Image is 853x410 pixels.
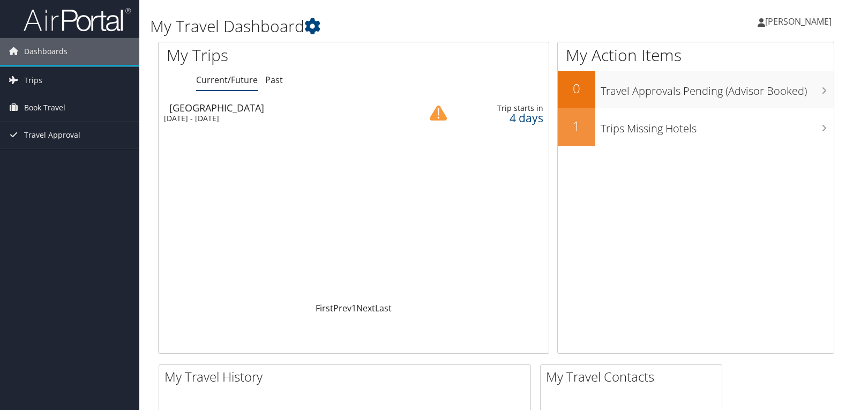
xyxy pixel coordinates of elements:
[150,15,611,38] h1: My Travel Dashboard
[558,108,834,146] a: 1Trips Missing Hotels
[601,78,834,99] h3: Travel Approvals Pending (Advisor Booked)
[464,113,543,123] div: 4 days
[24,67,42,94] span: Trips
[164,368,530,386] h2: My Travel History
[601,116,834,136] h3: Trips Missing Hotels
[765,16,832,27] span: [PERSON_NAME]
[356,302,375,314] a: Next
[558,117,595,135] h2: 1
[351,302,356,314] a: 1
[758,5,842,38] a: [PERSON_NAME]
[558,79,595,98] h2: 0
[164,114,402,123] div: [DATE] - [DATE]
[24,38,68,65] span: Dashboards
[24,7,131,32] img: airportal-logo.png
[24,122,80,148] span: Travel Approval
[333,302,351,314] a: Prev
[196,74,258,86] a: Current/Future
[375,302,392,314] a: Last
[464,103,543,113] div: Trip starts in
[546,368,722,386] h2: My Travel Contacts
[316,302,333,314] a: First
[169,103,408,113] div: [GEOGRAPHIC_DATA]
[558,71,834,108] a: 0Travel Approvals Pending (Advisor Booked)
[430,105,447,122] img: alert-flat-solid-caution.png
[265,74,283,86] a: Past
[24,94,65,121] span: Book Travel
[167,44,378,66] h1: My Trips
[558,44,834,66] h1: My Action Items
